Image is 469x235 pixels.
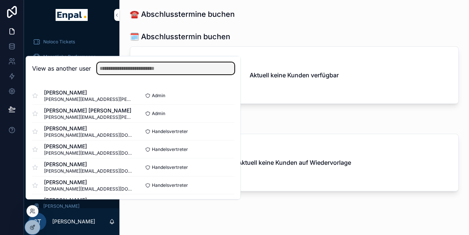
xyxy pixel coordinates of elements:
a: [PERSON_NAME] [28,200,115,213]
span: [PERSON_NAME] [44,89,133,96]
span: [PERSON_NAME][EMAIL_ADDRESS][PERSON_NAME][DOMAIN_NAME] [44,114,133,120]
span: [PERSON_NAME] [44,196,133,204]
a: Noloco Tickets [28,35,115,49]
span: [PERSON_NAME] [44,160,133,168]
span: [PERSON_NAME] [PERSON_NAME] [44,106,133,114]
span: [PERSON_NAME] [44,124,133,132]
h2: View as another user [32,64,91,73]
span: [PERSON_NAME][EMAIL_ADDRESS][DOMAIN_NAME] [44,150,133,156]
img: App logo [56,9,87,21]
span: Monatliche Performance [43,54,96,60]
span: [PERSON_NAME] [44,178,133,186]
span: [PERSON_NAME][EMAIL_ADDRESS][DOMAIN_NAME] [44,168,133,174]
h2: Aktuell keine Kunden auf Wiedervorlage [238,158,351,167]
span: Admin [152,92,165,98]
h1: 🗓️ Abschlusstermin buchen [130,31,230,42]
span: [PERSON_NAME][EMAIL_ADDRESS][PERSON_NAME][DOMAIN_NAME] [44,96,133,102]
span: [PERSON_NAME] [44,142,133,150]
span: [PERSON_NAME] [43,203,79,209]
span: Handelsvertreter [152,128,188,134]
span: Handelsvertreter [152,146,188,152]
span: Noloco Tickets [43,39,75,45]
h2: Aktuell keine Kunden verfügbar [250,71,339,80]
span: [DOMAIN_NAME][EMAIL_ADDRESS][DOMAIN_NAME] [44,186,133,192]
span: Admin [152,110,165,116]
span: [PERSON_NAME][EMAIL_ADDRESS][DOMAIN_NAME] [44,132,133,138]
a: Monatliche Performance [28,50,115,64]
span: Handelsvertreter [152,164,188,170]
h1: ☎️ Abschlusstermine buchen [130,9,235,19]
div: scrollable content [24,30,119,208]
span: Handelsvertreter [152,182,188,188]
p: [PERSON_NAME] [52,218,95,225]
